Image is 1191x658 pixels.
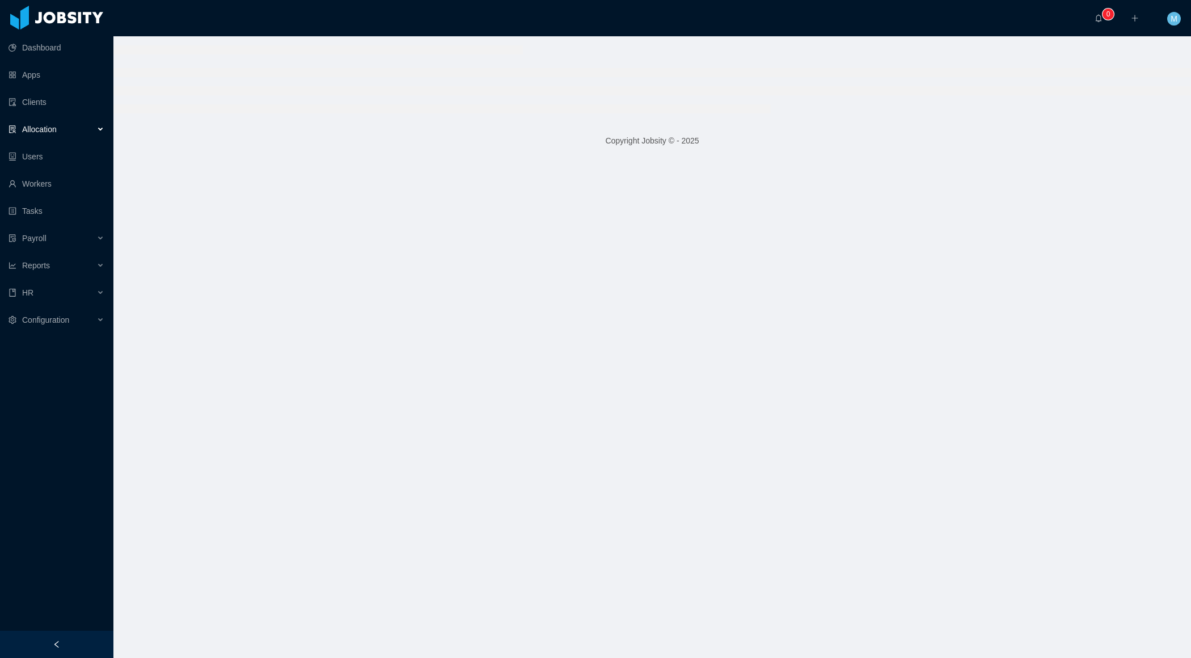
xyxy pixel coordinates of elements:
[1171,12,1177,26] span: M
[113,121,1191,161] footer: Copyright Jobsity © - 2025
[9,36,104,59] a: icon: pie-chartDashboard
[1131,14,1139,22] i: icon: plus
[1095,14,1103,22] i: icon: bell
[9,261,16,269] i: icon: line-chart
[9,64,104,86] a: icon: appstoreApps
[9,289,16,297] i: icon: book
[9,316,16,324] i: icon: setting
[1103,9,1114,20] sup: 0
[9,91,104,113] a: icon: auditClients
[22,288,33,297] span: HR
[22,315,69,324] span: Configuration
[9,125,16,133] i: icon: solution
[9,145,104,168] a: icon: robotUsers
[22,261,50,270] span: Reports
[22,125,57,134] span: Allocation
[9,172,104,195] a: icon: userWorkers
[9,200,104,222] a: icon: profileTasks
[9,234,16,242] i: icon: file-protect
[22,234,47,243] span: Payroll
